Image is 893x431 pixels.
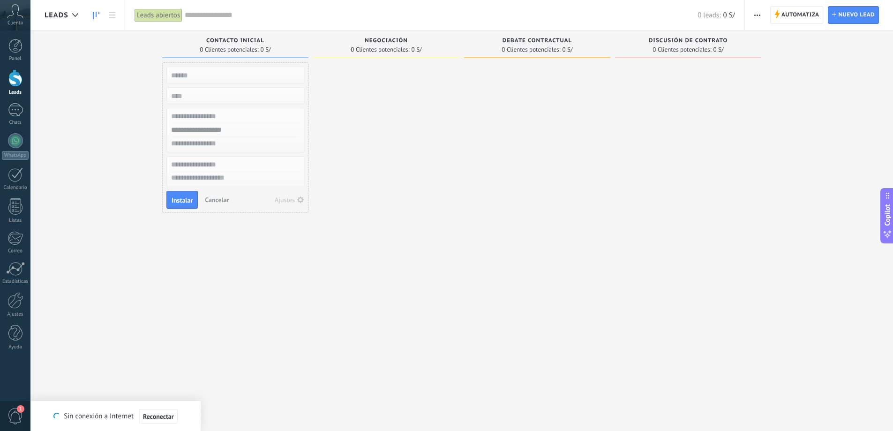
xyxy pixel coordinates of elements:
[412,47,422,53] span: 0 S/
[135,8,182,22] div: Leads abiertos
[770,6,824,24] a: Automatiza
[649,38,728,44] span: Discusión de contrato
[172,197,193,204] span: Instalar
[750,6,764,24] button: Más
[620,38,757,45] div: Discusión de contrato
[2,248,29,254] div: Correo
[2,185,29,191] div: Calendario
[2,279,29,285] div: Estadísticas
[275,197,295,203] div: Ajustes
[206,38,264,44] span: Contacto inicial
[261,47,271,53] span: 0 S/
[318,38,455,45] div: Negociación
[469,38,606,45] div: Debate contractual
[205,196,229,204] span: Cancelar
[351,47,409,53] span: 0 Clientes potenciales:
[167,38,304,45] div: Contacto inicial
[201,193,233,207] button: Cancelar
[2,56,29,62] div: Panel
[838,7,875,23] span: Nuevo lead
[2,120,29,126] div: Chats
[563,47,573,53] span: 0 S/
[713,47,724,53] span: 0 S/
[883,204,892,226] span: Copilot
[2,344,29,350] div: Ayuda
[2,218,29,224] div: Listas
[271,193,308,206] button: Ajustes
[698,11,720,20] span: 0 leads:
[503,38,572,44] span: Debate contractual
[365,38,408,44] span: Negociación
[828,6,879,24] a: Nuevo lead
[2,151,29,160] div: WhatsApp
[104,6,120,24] a: Lista
[139,409,178,424] button: Reconectar
[781,7,819,23] span: Automatiza
[166,191,198,209] button: Instalar
[88,6,104,24] a: Leads
[17,405,24,413] span: 1
[2,90,29,96] div: Leads
[653,47,711,53] span: 0 Clientes potenciales:
[53,408,177,424] div: Sin conexión a Internet
[200,47,258,53] span: 0 Clientes potenciales:
[8,20,23,26] span: Cuenta
[502,47,560,53] span: 0 Clientes potenciales:
[45,11,68,20] span: Leads
[723,11,735,20] span: 0 S/
[143,413,174,420] span: Reconectar
[2,311,29,318] div: Ajustes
